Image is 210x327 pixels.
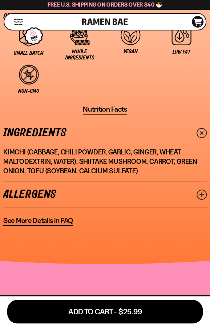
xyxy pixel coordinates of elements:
[3,148,207,176] p: Kimchi (Cabbage, Chili Powder, Garlic, Ginger, Wheat Maltodextrin, Water), Shiitake Mushroom, Car...
[14,50,43,56] span: Small Batch
[3,216,73,226] a: See More Details in FAQ
[18,88,39,94] span: Non-GMO
[7,300,203,323] button: Add To Cart - $25.99
[58,49,101,61] span: Whole Ingredients
[3,182,207,207] a: Allergens
[83,105,127,114] span: Nutrition Facts
[13,19,23,25] button: Mobile Menu Trigger
[124,49,138,55] span: Vegan
[173,49,190,55] span: Low Fat
[48,1,163,8] span: Free U.S. Shipping on Orders over $40 🍜
[83,105,127,115] button: Nutrition Facts
[3,120,207,145] a: Ingredients
[3,216,73,225] span: See More Details in FAQ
